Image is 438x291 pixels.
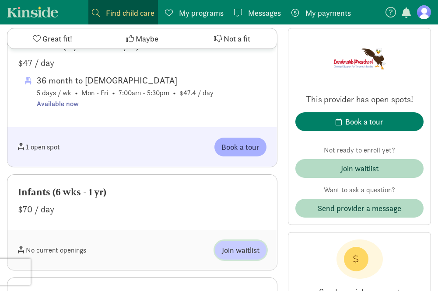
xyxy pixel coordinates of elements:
img: Provider logo [333,35,386,83]
button: Book a tour [295,112,424,131]
div: 1 open spot [18,138,142,156]
span: 5 days / wk • Mon - Fri • 7:00am - 5:30pm • $47.4 / day [37,73,214,110]
span: My programs [179,7,224,19]
a: Kinside [7,7,58,17]
div: Available now [37,98,214,110]
span: Maybe [136,33,158,45]
p: Want to ask a question? [295,185,424,195]
p: Not ready to enroll yet? [295,145,424,156]
span: My payments [305,7,351,19]
span: Not a fit [224,33,250,45]
button: Join waitlist [295,159,424,178]
span: Book a tour [221,141,259,153]
button: Not a fit [187,28,277,48]
div: $70 / day [18,202,266,216]
span: Messages [248,7,281,19]
div: $47 / day [18,56,266,70]
button: Great fit! [7,28,97,48]
p: This provider has open spots! [295,93,424,105]
div: Infants (6 wks - 1 yr) [18,185,266,199]
span: Send provider a message [318,202,401,214]
button: Join waitlist [215,241,266,260]
button: Send provider a message [295,199,424,218]
button: Maybe [97,28,187,48]
span: Find child care [106,7,154,19]
div: Join waitlist [341,163,378,174]
div: No current openings [18,241,142,260]
span: Join waitlist [222,244,259,256]
div: Book a tour [345,116,383,128]
span: Great fit! [42,33,72,45]
div: 36 month to [DEMOGRAPHIC_DATA] [37,73,214,87]
button: Book a tour [214,138,266,156]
